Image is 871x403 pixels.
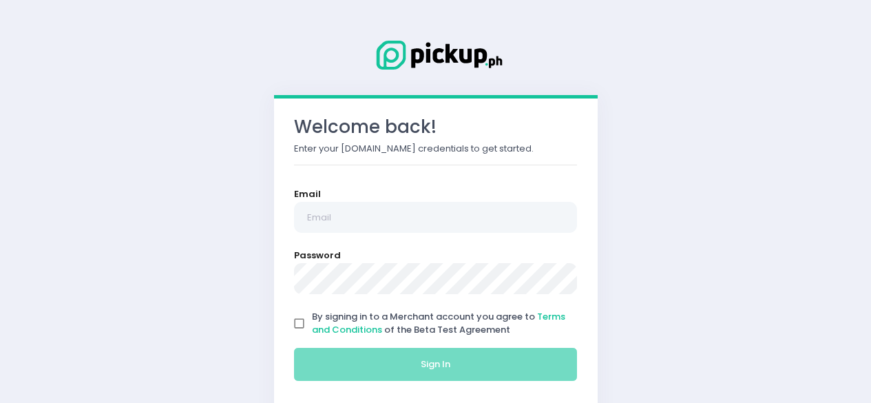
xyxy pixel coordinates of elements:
label: Password [294,249,341,262]
h3: Welcome back! [294,116,578,138]
button: Sign In [294,348,578,381]
input: Email [294,202,578,234]
img: Logo [367,38,505,72]
span: Sign In [421,358,450,371]
a: Terms and Conditions [312,310,565,337]
label: Email [294,187,321,201]
span: By signing in to a Merchant account you agree to of the Beta Test Agreement [312,310,565,337]
p: Enter your [DOMAIN_NAME] credentials to get started. [294,142,578,156]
